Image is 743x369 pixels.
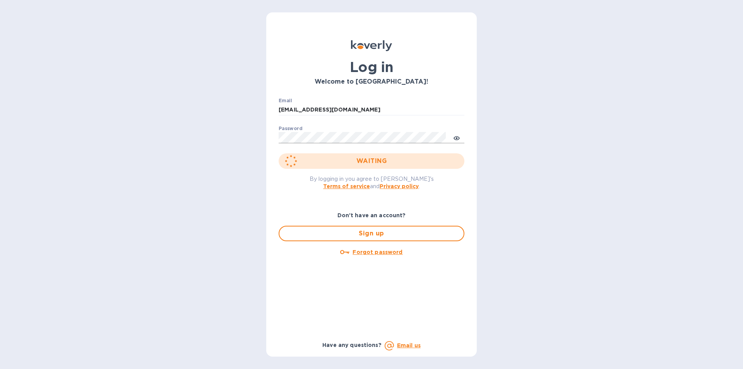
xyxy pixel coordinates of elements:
span: By logging in you agree to [PERSON_NAME]'s and . [310,176,434,189]
span: Sign up [286,229,457,238]
input: Enter email address [279,104,464,116]
u: Forgot password [353,249,402,255]
label: Password [279,126,302,131]
label: Email [279,98,292,103]
img: Koverly [351,40,392,51]
h3: Welcome to [GEOGRAPHIC_DATA]! [279,78,464,86]
button: Sign up [279,226,464,241]
b: Don't have an account? [337,212,406,218]
a: Privacy policy [380,183,419,189]
b: Have any questions? [322,342,382,348]
button: toggle password visibility [449,130,464,145]
h1: Log in [279,59,464,75]
a: Terms of service [323,183,370,189]
a: Email us [397,342,421,348]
